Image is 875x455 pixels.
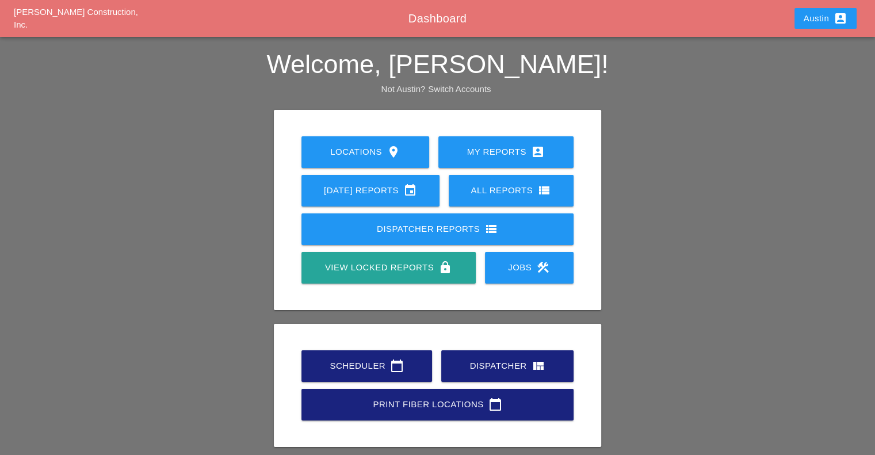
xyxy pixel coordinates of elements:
[485,252,574,284] a: Jobs
[320,222,555,236] div: Dispatcher Reports
[794,8,857,29] button: Austin
[381,84,426,94] span: Not Austin?
[320,359,414,373] div: Scheduler
[441,350,573,382] a: Dispatcher
[390,359,404,373] i: calendar_today
[536,261,550,274] i: construction
[484,222,498,236] i: view_list
[834,12,847,25] i: account_box
[320,397,555,411] div: Print Fiber Locations
[301,136,429,168] a: Locations
[320,145,411,159] div: Locations
[320,183,421,197] div: [DATE] Reports
[804,12,847,25] div: Austin
[460,359,555,373] div: Dispatcher
[537,183,551,197] i: view_list
[408,12,467,25] span: Dashboard
[301,389,574,420] a: Print Fiber Locations
[457,145,555,159] div: My Reports
[14,7,138,30] a: [PERSON_NAME] Construction, Inc.
[531,145,545,159] i: account_box
[301,350,432,382] a: Scheduler
[301,213,574,245] a: Dispatcher Reports
[449,175,574,207] a: All Reports
[467,183,555,197] div: All Reports
[438,136,574,168] a: My Reports
[488,397,502,411] i: calendar_today
[301,175,439,207] a: [DATE] Reports
[301,252,475,284] a: View Locked Reports
[503,261,555,274] div: Jobs
[438,261,452,274] i: lock
[428,84,491,94] a: Switch Accounts
[403,183,417,197] i: event
[387,145,400,159] i: location_on
[532,359,545,373] i: view_quilt
[320,261,457,274] div: View Locked Reports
